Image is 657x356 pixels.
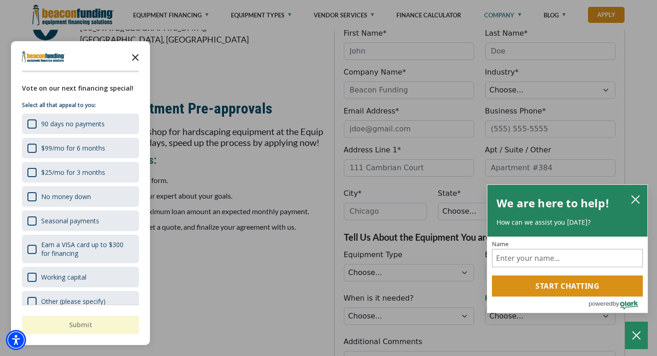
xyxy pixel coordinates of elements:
[41,119,105,128] div: 90 days no payments
[22,186,139,207] div: No money down
[41,168,105,177] div: $25/mo for 3 months
[22,51,65,62] img: Company logo
[497,218,638,227] p: How can we assist you [DATE]?
[492,249,643,267] input: Name
[492,241,643,247] label: Name
[41,297,106,306] div: Other (please specify)
[492,275,643,297] button: Start chatting
[22,316,139,334] button: Submit
[487,184,648,313] div: olark chatbox
[126,48,144,66] button: Close the survey
[22,235,139,263] div: Earn a VISA card up to $300 for financing
[41,273,86,281] div: Working capital
[22,101,139,110] p: Select all that appeal to you:
[41,216,99,225] div: Seasonal payments
[588,297,647,313] a: Powered by Olark - open in a new tab
[41,240,134,258] div: Earn a VISA card up to $300 for financing
[22,83,139,93] div: Vote on our next financing special!
[613,298,619,309] span: by
[497,194,609,212] h2: We are here to help!
[11,41,150,345] div: Survey
[625,322,648,349] button: Close Chatbox
[628,193,643,205] button: close chatbox
[22,138,139,158] div: $99/mo for 6 months
[22,210,139,231] div: Seasonal payments
[22,291,139,312] div: Other (please specify)
[22,267,139,287] div: Working capital
[22,113,139,134] div: 90 days no payments
[22,162,139,183] div: $25/mo for 3 months
[588,298,612,309] span: powered
[6,330,26,350] div: Accessibility Menu
[41,144,105,152] div: $99/mo for 6 months
[41,192,91,201] div: No money down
